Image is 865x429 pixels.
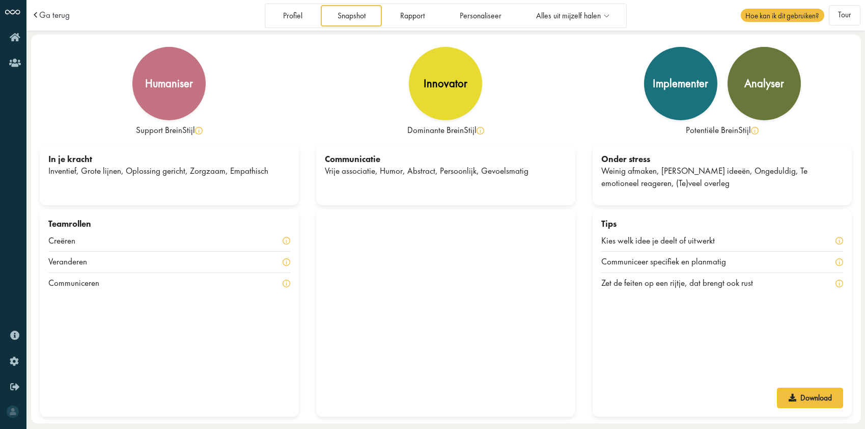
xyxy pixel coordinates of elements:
[48,277,113,289] div: Communiceren
[267,5,319,26] a: Profiel
[593,124,852,137] div: Potentiële BreinStijl
[384,5,441,26] a: Rapport
[536,12,601,20] span: Alles uit mijzelf halen
[520,5,625,26] a: Alles uit mijzelf halen
[283,237,290,245] img: info-yellow.svg
[829,5,860,25] button: Tour
[601,218,843,230] div: Tips
[835,237,843,245] img: info-yellow.svg
[145,78,193,89] div: humaniser
[741,9,824,22] span: Hoe kan ik dit gebruiken?
[443,5,518,26] a: Personaliseer
[838,10,851,20] span: Tour
[835,280,843,287] img: info-yellow.svg
[601,153,843,166] div: Onder stress
[48,235,89,247] div: Creëren
[48,153,290,166] div: In je kracht
[653,78,708,89] div: implementer
[325,153,567,166] div: Communicatie
[321,5,382,26] a: Snapshot
[48,165,290,177] div: Inventief, Grote lijnen, Oplossing gericht, Zorgzaam, Empathisch
[283,258,290,266] img: info-yellow.svg
[601,256,739,268] div: Communiceer specifiek en planmatig
[283,280,290,287] img: info-yellow.svg
[835,258,843,266] img: info-yellow.svg
[195,127,203,135] img: info-yellow.svg
[744,78,784,89] div: analyser
[424,78,467,89] div: innovator
[477,127,484,135] img: info-yellow.svg
[316,124,575,137] div: Dominante BreinStijl
[601,235,728,247] div: Kies welk idee je deelt of uitwerkt
[601,277,766,289] div: Zet de feiten op een rijtje, dat brengt ook rust
[751,127,759,135] img: info-yellow.svg
[601,165,843,190] div: Weinig afmaken, [PERSON_NAME] ideeën, Ongeduldig, Te emotioneel reageren, (Te)veel overleg
[777,388,843,408] a: Download
[40,124,299,137] div: Support BreinStijl
[48,218,290,230] div: Teamrollen
[39,11,70,19] a: Ga terug
[48,256,100,268] div: Veranderen
[325,165,567,177] div: Vrije associatie, Humor, Abstract, Persoonlijk, Gevoelsmatig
